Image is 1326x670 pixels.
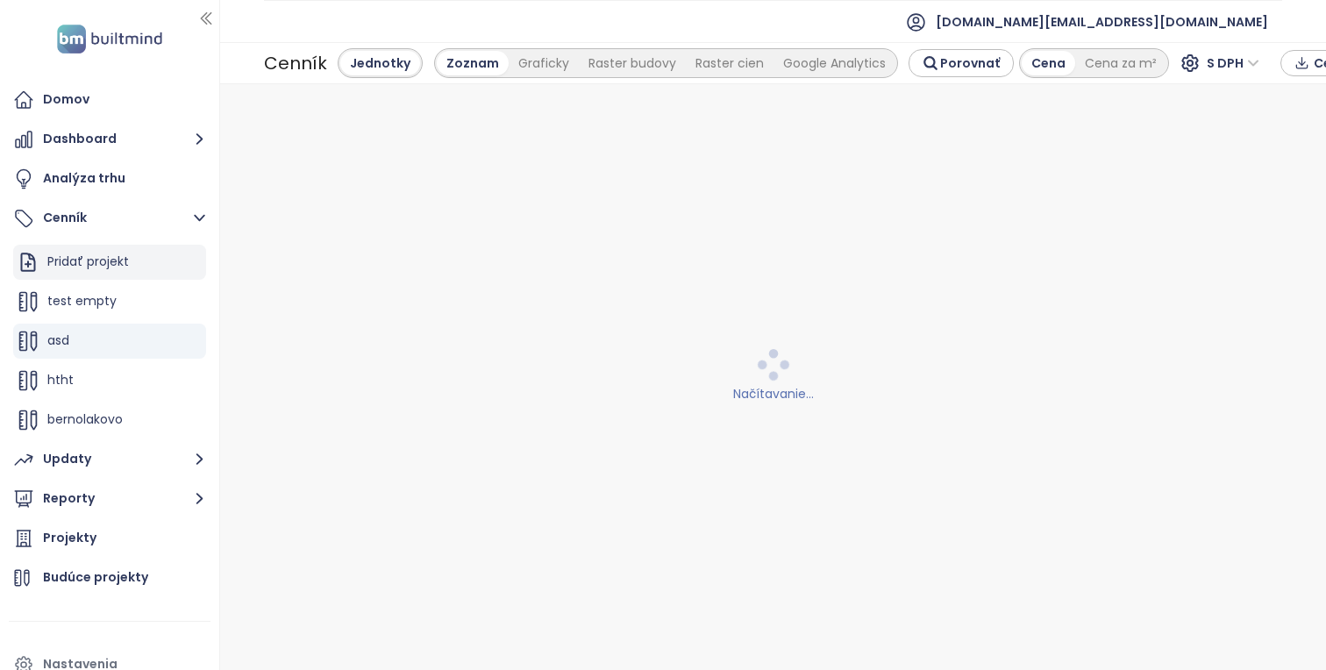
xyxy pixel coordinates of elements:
button: Updaty [9,442,210,477]
div: bernolakovo [13,403,206,438]
span: [DOMAIN_NAME][EMAIL_ADDRESS][DOMAIN_NAME] [936,1,1268,43]
div: Raster cien [686,51,773,75]
div: Zoznam [437,51,509,75]
span: test empty [47,292,117,310]
div: Pridať projekt [13,245,206,280]
div: Cena [1022,51,1075,75]
button: Dashboard [9,122,210,157]
div: test empty [13,284,206,319]
span: htht [47,371,74,388]
button: Porovnať [909,49,1014,77]
div: Graficky [509,51,579,75]
div: Domov [43,89,89,110]
button: Reporty [9,481,210,517]
div: Cenník [264,47,327,79]
div: asd [13,324,206,359]
a: Budúce projekty [9,560,210,595]
div: Raster budovy [579,51,686,75]
div: Updaty [43,448,91,470]
div: Cena za m² [1075,51,1166,75]
div: Analýza trhu [43,167,125,189]
span: Porovnať [940,53,1000,73]
div: htht [13,363,206,398]
a: Analýza trhu [9,161,210,196]
div: Jednotky [340,51,420,75]
button: Cenník [9,201,210,236]
span: asd [47,331,69,349]
img: logo [52,21,168,57]
div: Google Analytics [773,51,895,75]
span: S DPH [1207,50,1259,76]
div: Projekty [43,527,96,549]
a: Projekty [9,521,210,556]
a: Domov [9,82,210,118]
div: Pridať projekt [47,251,129,273]
div: Budúce projekty [43,567,148,588]
div: Načítavanie... [232,384,1315,403]
span: bernolakovo [47,410,123,428]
